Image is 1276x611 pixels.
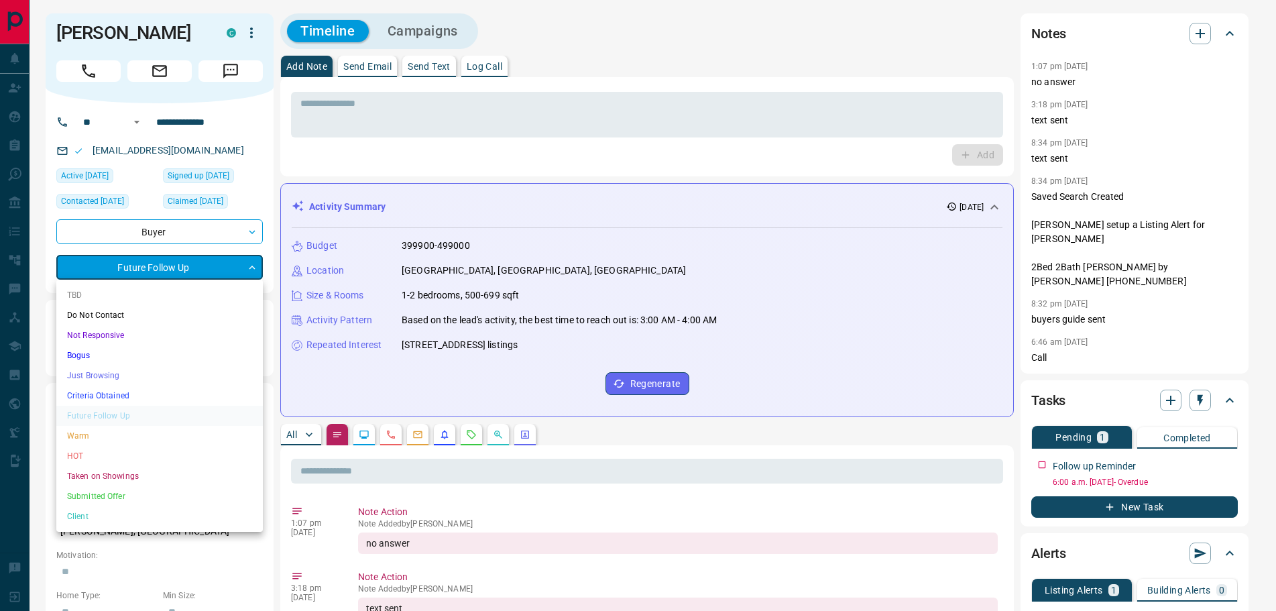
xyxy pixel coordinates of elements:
li: Just Browsing [56,366,263,386]
li: TBD [56,285,263,305]
li: HOT [56,446,263,466]
li: Warm [56,426,263,446]
li: Do Not Contact [56,305,263,325]
li: Client [56,506,263,526]
li: Not Responsive [56,325,263,345]
li: Submitted Offer [56,486,263,506]
li: Criteria Obtained [56,386,263,406]
li: Bogus [56,345,263,366]
li: Taken on Showings [56,466,263,486]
